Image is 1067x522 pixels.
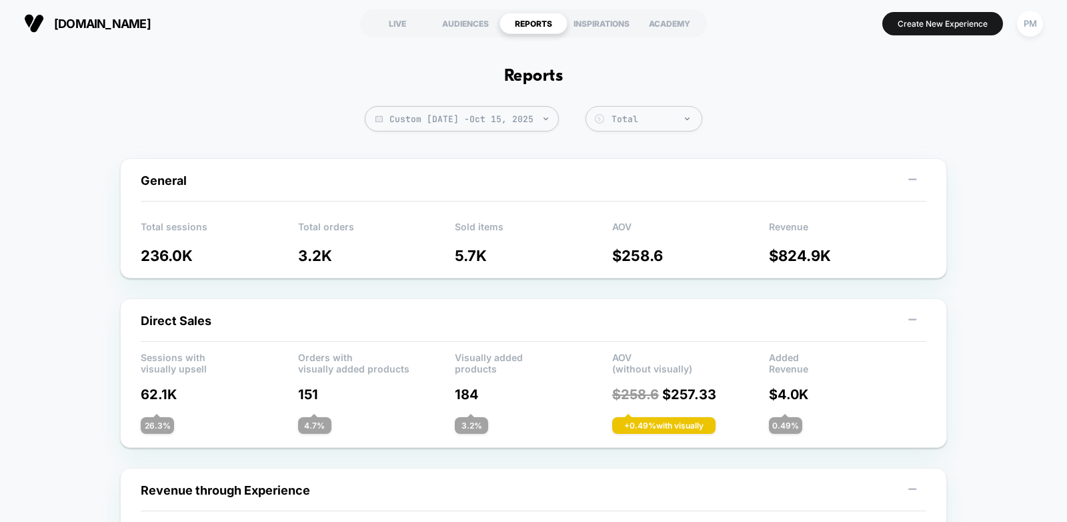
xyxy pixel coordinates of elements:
[568,13,636,34] div: INSPIRATIONS
[1013,10,1047,37] button: PM
[298,221,455,241] p: Total orders
[636,13,704,34] div: ACADEMY
[612,386,770,403] p: $ 257.33
[612,352,770,372] p: AOV (without visually)
[504,67,563,86] h1: Reports
[455,417,488,434] div: 3.2 %
[612,221,770,241] p: AOV
[54,17,151,31] span: [DOMAIN_NAME]
[499,13,568,34] div: REPORTS
[612,417,716,434] div: + 0.49 % with visually
[769,417,802,434] div: 0.49 %
[769,247,926,264] p: $ 824.9K
[769,386,926,403] p: $ 4.0K
[298,417,331,434] div: 4.7 %
[1017,11,1043,37] div: PM
[455,386,612,403] p: 184
[141,417,174,434] div: 26.3 %
[298,247,455,264] p: 3.2K
[544,117,548,120] img: end
[20,13,155,34] button: [DOMAIN_NAME]
[769,352,926,372] p: Added Revenue
[365,106,559,132] span: Custom [DATE] - Oct 15, 2025
[375,115,383,122] img: calendar
[298,386,455,403] p: 151
[141,247,298,264] p: 236.0K
[455,352,612,372] p: Visually added products
[24,13,44,33] img: Visually logo
[141,483,310,497] span: Revenue through Experience
[882,12,1003,35] button: Create New Experience
[141,314,211,328] span: Direct Sales
[141,221,298,241] p: Total sessions
[141,386,298,403] p: 62.1K
[612,113,695,125] div: Total
[298,352,455,372] p: Orders with visually added products
[363,13,431,34] div: LIVE
[598,115,601,122] tspan: $
[455,247,612,264] p: 5.7K
[685,117,690,120] img: end
[612,247,770,264] p: $ 258.6
[431,13,499,34] div: AUDIENCES
[455,221,612,241] p: Sold items
[769,221,926,241] p: Revenue
[141,352,298,372] p: Sessions with visually upsell
[612,386,659,403] span: $ 258.6
[141,174,187,188] span: General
